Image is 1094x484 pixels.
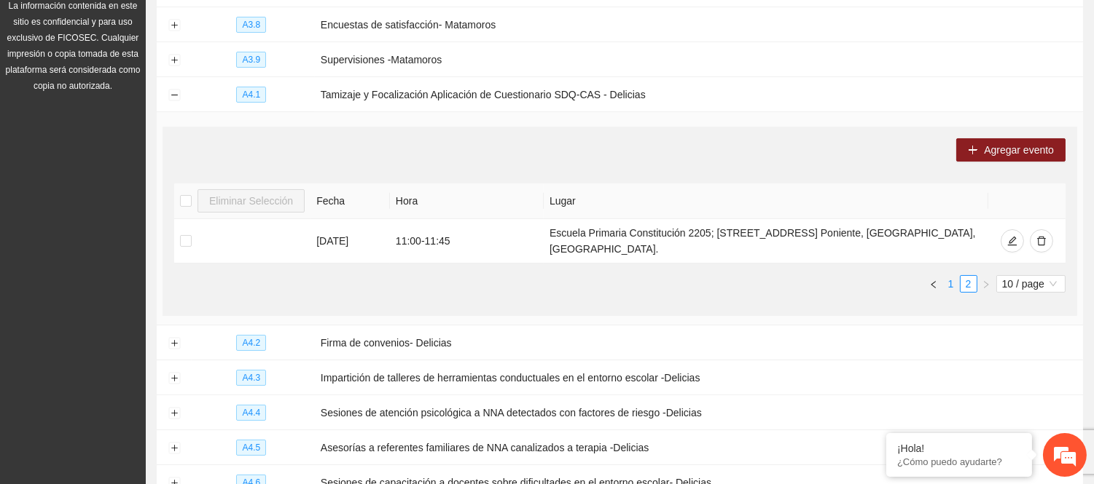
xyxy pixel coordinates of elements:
td: Tamizaje y Focalización Aplicación de Cuestionario SDQ-CAS - Delicias [315,77,1083,112]
button: plusAgregar evento [956,138,1066,162]
span: A4.4 [236,405,266,421]
div: ¡Hola! [897,443,1021,454]
td: Asesorías a referentes familiares de NNA canalizados a terapia -Delicias [315,430,1083,465]
td: Impartición de talleres de herramientas conductuales en el entorno escolar -Delicias [315,360,1083,395]
span: A4.1 [236,87,266,103]
span: plus [968,145,978,156]
div: Minimizar ventana de chat en vivo [239,7,274,42]
button: Expand row [168,408,180,419]
span: 10 / page [1002,276,1060,292]
th: Fecha [310,183,390,219]
button: Expand row [168,20,180,31]
a: 1 [943,276,959,292]
td: Escuela Primaria Constitución 2205; [STREET_ADDRESS] Poniente, [GEOGRAPHIC_DATA], [GEOGRAPHIC_DATA]. [544,219,988,263]
button: delete [1030,229,1053,253]
th: Lugar [544,183,988,219]
span: Estamos en línea. [85,159,201,306]
td: Firma de convenios- Delicias [315,325,1083,360]
div: Page Size [996,275,1066,293]
li: Previous Page [925,275,942,293]
span: delete [1036,236,1047,247]
p: ¿Cómo puedo ayudarte? [897,456,1021,467]
td: [DATE] [310,219,390,263]
td: Sesiones de atención psicológica a NNA detectados con factores de riesgo -Delicias [315,395,1083,430]
span: Agregar evento [984,142,1054,158]
span: A3.8 [236,17,266,33]
th: Hora [390,183,544,219]
button: Expand row [168,338,180,349]
textarea: Escriba su mensaje y pulse “Intro” [7,326,278,377]
span: edit [1007,236,1017,247]
span: left [929,280,938,289]
a: 2 [961,276,977,292]
button: Expand row [168,443,180,454]
button: Expand row [168,55,180,66]
span: La información contenida en este sitio es confidencial y para uso exclusivo de FICOSEC. Cualquier... [6,1,141,91]
button: Collapse row [168,90,180,101]
td: Encuestas de satisfacción- Matamoros [315,7,1083,42]
li: 1 [942,275,960,293]
span: A4.5 [236,440,266,456]
button: Expand row [168,373,180,384]
td: Supervisiones -Matamoros [315,42,1083,77]
span: A4.3 [236,370,266,386]
div: Chatee con nosotros ahora [76,74,245,93]
button: right [977,275,995,293]
span: right [982,280,991,289]
button: left [925,275,942,293]
span: A4.2 [236,335,266,351]
button: edit [1001,229,1024,253]
li: 2 [960,275,977,293]
td: 11:00 - 11:45 [390,219,544,263]
li: Next Page [977,275,995,293]
span: A3.9 [236,52,266,68]
button: Eliminar Selección [198,189,305,213]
